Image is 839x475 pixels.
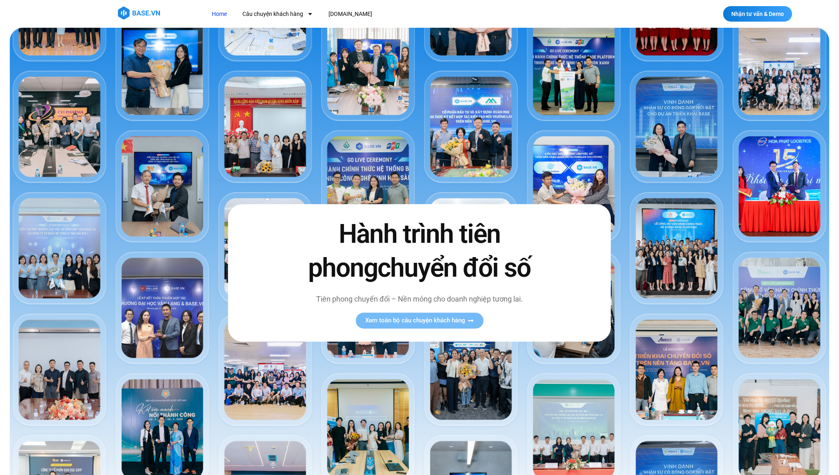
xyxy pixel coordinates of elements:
[206,7,233,22] a: Home
[236,7,319,22] a: Câu chuyện khách hàng
[206,7,522,22] nav: Menu
[291,293,548,304] p: Tiên phong chuyển đổi – Nền móng cho doanh nghiệp tương lai.
[291,217,548,285] h2: Hành trình tiên phong
[377,253,530,284] span: chuyển đổi số
[723,6,792,22] a: Nhận tư vấn & Demo
[355,313,483,329] a: Xem toàn bộ câu chuyện khách hàng
[322,7,378,22] a: [DOMAIN_NAME]
[731,11,784,17] span: Nhận tư vấn & Demo
[365,317,465,324] span: Xem toàn bộ câu chuyện khách hàng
